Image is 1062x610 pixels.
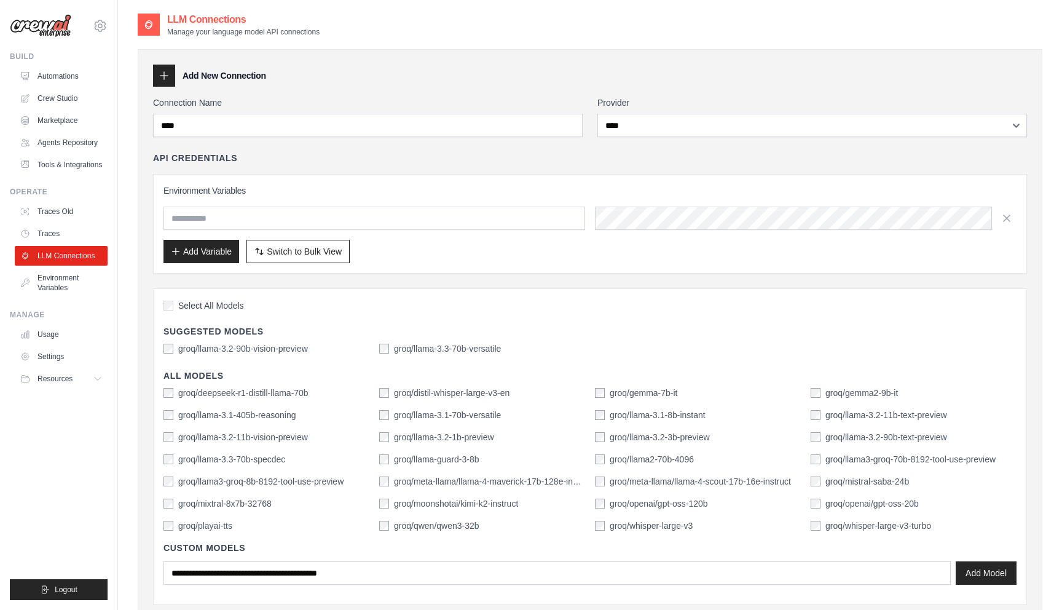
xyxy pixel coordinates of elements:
[595,454,605,464] input: groq/llama2-70b-4096
[163,499,173,509] input: groq/mixtral-8x7b-32768
[15,89,108,108] a: Crew Studio
[153,152,237,164] h4: API Credentials
[811,499,820,509] input: groq/openai/gpt-oss-20b
[163,454,173,464] input: groq/llama-3.3-70b-specdec
[811,410,820,420] input: groq/llama-3.2-11b-text-preview
[167,27,320,37] p: Manage your language model API connections
[163,432,173,442] input: groq/llama-3.2-11b-vision-preview
[610,453,694,465] label: groq/llama2-70b-4096
[394,409,501,421] label: groq/llama-3.1-70b-versatile
[811,477,820,486] input: groq/mistral-saba-24b
[37,374,73,384] span: Resources
[178,520,232,532] label: groq/playai-tts
[163,388,173,398] input: groq/deepseek-r1-distill-llama-70b
[153,97,583,109] label: Connection Name
[379,410,389,420] input: groq/llama-3.1-70b-versatile
[595,477,605,486] input: groq/meta-llama/llama-4-scout-17b-16e-instruct
[15,246,108,266] a: LLM Connections
[163,301,173,311] input: Select All Models
[595,499,605,509] input: groq/openai/gpt-oss-120b
[825,431,947,443] label: groq/llama-3.2-90b-text-preview
[183,69,266,82] h3: Add New Connection
[10,579,108,600] button: Logout
[178,409,296,421] label: groq/llama-3.1-405b-reasoning
[55,585,77,595] span: Logout
[811,454,820,464] input: groq/llama3-groq-70b-8192-tool-use-preview
[10,310,108,320] div: Manage
[15,111,108,130] a: Marketplace
[394,431,494,443] label: groq/llama-3.2-1b-preview
[379,344,389,354] input: groq/llama-3.3-70b-versatile
[379,477,389,486] input: groq/meta-llama/llama-4-maverick-17b-128e-instruct
[15,202,108,221] a: Traces Old
[595,521,605,531] input: groq/whisper-large-v3
[163,477,173,486] input: groq/llama3-groq-8b-8192-tool-use-preview
[15,325,108,344] a: Usage
[10,14,71,38] img: Logo
[178,475,344,488] label: groq/llama3-groq-8b-8192-tool-use-preview
[595,388,605,398] input: groq/gemma-7b-it
[595,410,605,420] input: groq/llama-3.1-8b-instant
[15,66,108,86] a: Automations
[163,521,173,531] input: groq/playai-tts
[163,370,1017,382] h4: All Models
[610,497,708,510] label: groq/openai/gpt-oss-120b
[610,520,693,532] label: groq/whisper-large-v3
[394,453,479,465] label: groq/llama-guard-3-8b
[178,343,308,355] label: groq/llama-3.2-90b-vision-preview
[379,521,389,531] input: groq/qwen/qwen3-32b
[10,187,108,197] div: Operate
[394,343,501,355] label: groq/llama-3.3-70b-versatile
[394,387,509,399] label: groq/distil-whisper-large-v3-en
[15,155,108,175] a: Tools & Integrations
[379,432,389,442] input: groq/llama-3.2-1b-preview
[811,432,820,442] input: groq/llama-3.2-90b-text-preview
[610,475,791,488] label: groq/meta-llama/llama-4-scout-17b-16e-instruct
[178,497,272,510] label: groq/mixtral-8x7b-32768
[825,387,898,399] label: groq/gemma2-9b-it
[163,542,1017,554] h4: Custom Models
[15,369,108,389] button: Resources
[379,499,389,509] input: groq/moonshotai/kimi-k2-instruct
[163,184,1017,197] h3: Environment Variables
[825,409,947,421] label: groq/llama-3.2-11b-text-preview
[379,388,389,398] input: groq/distil-whisper-large-v3-en
[595,432,605,442] input: groq/llama-3.2-3b-preview
[15,268,108,298] a: Environment Variables
[379,454,389,464] input: groq/llama-guard-3-8b
[178,431,308,443] label: groq/llama-3.2-11b-vision-preview
[163,410,173,420] input: groq/llama-3.1-405b-reasoning
[15,347,108,366] a: Settings
[15,133,108,152] a: Agents Repository
[610,431,710,443] label: groq/llama-3.2-3b-preview
[10,52,108,61] div: Build
[610,409,706,421] label: groq/llama-3.1-8b-instant
[163,325,1017,338] h4: Suggested Models
[178,299,244,312] span: Select All Models
[167,12,320,27] h2: LLM Connections
[597,97,1027,109] label: Provider
[610,387,678,399] label: groq/gemma-7b-it
[825,497,919,510] label: groq/openai/gpt-oss-20b
[394,497,518,510] label: groq/moonshotai/kimi-k2-instruct
[178,453,285,465] label: groq/llama-3.3-70b-specdec
[267,245,342,258] span: Switch to Bulk View
[811,521,820,531] input: groq/whisper-large-v3-turbo
[178,387,309,399] label: groq/deepseek-r1-distill-llama-70b
[825,475,909,488] label: groq/mistral-saba-24b
[811,388,820,398] input: groq/gemma2-9b-it
[394,475,585,488] label: groq/meta-llama/llama-4-maverick-17b-128e-instruct
[394,520,479,532] label: groq/qwen/qwen3-32b
[956,561,1017,585] button: Add Model
[246,240,350,263] button: Switch to Bulk View
[163,344,173,354] input: groq/llama-3.2-90b-vision-preview
[15,224,108,244] a: Traces
[825,520,931,532] label: groq/whisper-large-v3-turbo
[825,453,996,465] label: groq/llama3-groq-70b-8192-tool-use-preview
[163,240,239,263] button: Add Variable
